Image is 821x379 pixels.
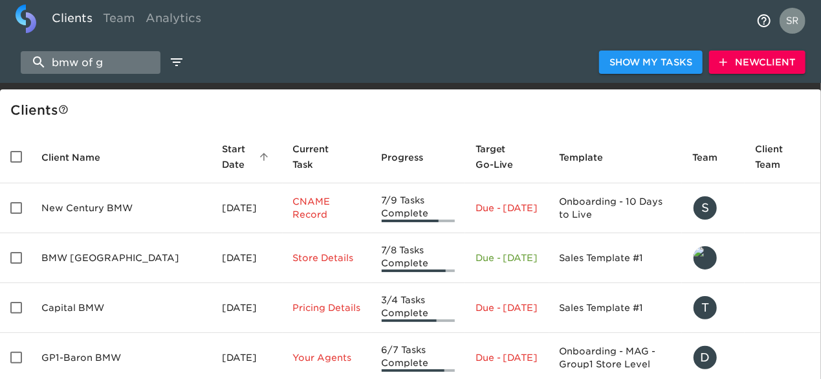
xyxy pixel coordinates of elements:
[10,100,816,121] div: Client s
[692,295,718,321] div: T
[599,51,703,75] button: Show My Tasks
[222,141,272,172] span: Start Date
[694,246,717,270] img: tyler@roadster.com
[476,201,539,214] p: Due - [DATE]
[549,283,682,333] td: Sales Template #1
[47,5,98,36] a: Clients
[212,233,282,283] td: [DATE]
[212,183,282,233] td: [DATE]
[16,5,36,33] img: logo
[21,51,160,74] input: search
[293,195,361,221] p: CNAME Record
[98,5,140,36] a: Team
[31,233,212,283] td: BMW [GEOGRAPHIC_DATA]
[749,5,780,36] button: notifications
[692,245,734,271] div: tyler@roadster.com
[58,104,69,115] svg: This is a list of all of your clients and clients shared with you
[692,150,734,165] span: Team
[293,141,361,172] span: Current Task
[140,5,206,36] a: Analytics
[549,183,682,233] td: Onboarding - 10 Days to Live
[371,233,465,283] td: 7/8 Tasks Complete
[755,141,811,172] span: Client Team
[41,150,117,165] span: Client Name
[692,345,734,371] div: danny@roadster.com
[549,233,682,283] td: Sales Template #1
[692,295,734,321] div: tracy@roadster.com
[371,183,465,233] td: 7/9 Tasks Complete
[293,141,344,172] span: This is the next Task in this Hub that should be completed
[382,150,441,165] span: Progress
[560,150,620,165] span: Template
[293,251,361,264] p: Store Details
[293,301,361,314] p: Pricing Details
[692,195,734,221] div: savannah@roadster.com
[31,283,212,333] td: Capital BMW
[31,183,212,233] td: New Century BMW
[692,195,718,221] div: S
[476,141,539,172] span: Target Go-Live
[293,351,361,364] p: Your Agents
[780,8,805,34] img: Profile
[476,141,522,172] span: Calculated based on the start date and the duration of all Tasks contained in this Hub.
[476,301,539,314] p: Due - [DATE]
[692,345,718,371] div: D
[166,51,188,73] button: edit
[371,283,465,333] td: 3/4 Tasks Complete
[709,51,805,75] button: NewClient
[212,283,282,333] td: [DATE]
[476,251,539,264] p: Due - [DATE]
[476,351,539,364] p: Due - [DATE]
[609,54,692,71] span: Show My Tasks
[719,54,795,71] span: New Client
